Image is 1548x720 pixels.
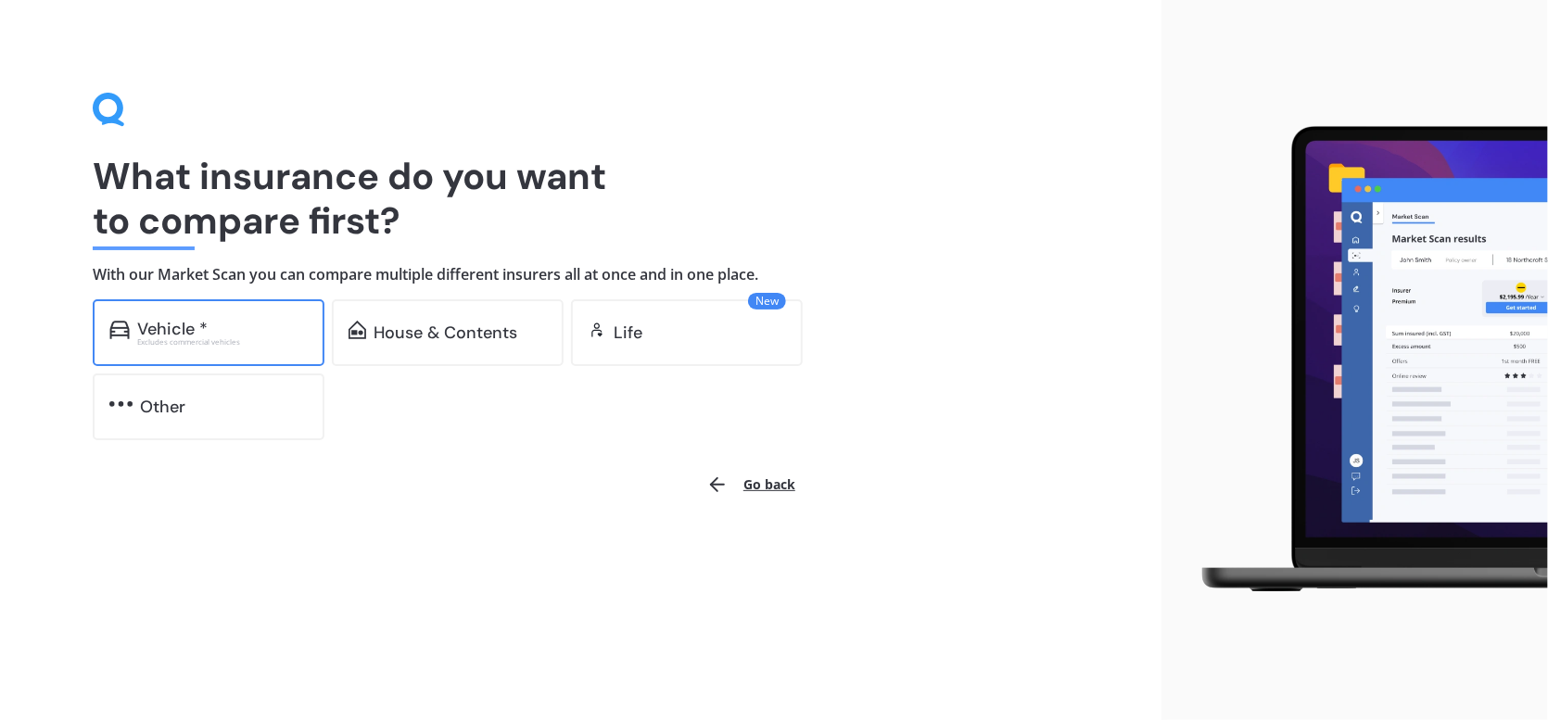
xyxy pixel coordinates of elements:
h4: With our Market Scan you can compare multiple different insurers all at once and in one place. [93,265,1069,284]
div: Excludes commercial vehicles [137,338,308,346]
div: Vehicle * [137,320,208,338]
button: Go back [695,462,806,507]
div: Other [140,398,185,416]
span: New [748,293,786,309]
img: home-and-contents.b802091223b8502ef2dd.svg [349,321,366,339]
div: Life [614,323,642,342]
h1: What insurance do you want to compare first? [93,154,1069,243]
div: House & Contents [374,323,517,342]
img: life.f720d6a2d7cdcd3ad642.svg [588,321,606,339]
img: car.f15378c7a67c060ca3f3.svg [109,321,130,339]
img: other.81dba5aafe580aa69f38.svg [109,395,133,413]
